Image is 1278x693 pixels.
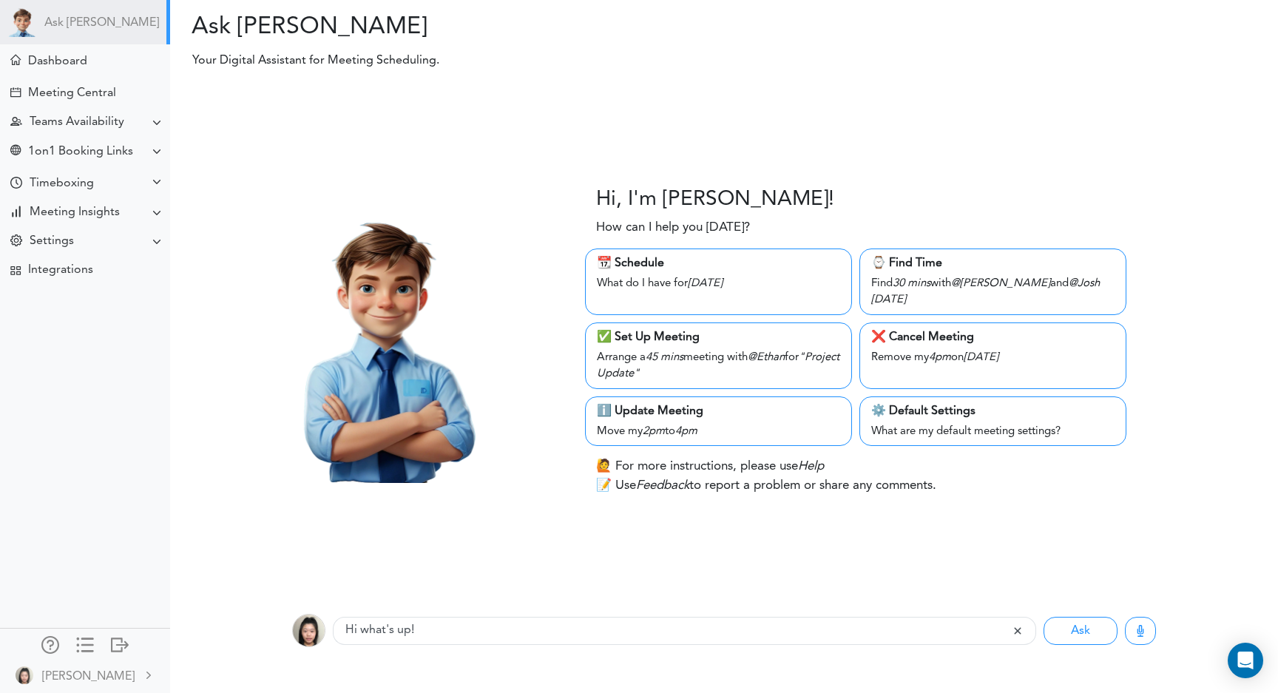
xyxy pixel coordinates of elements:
div: Log out [111,636,129,651]
div: Create Meeting [10,87,21,98]
div: ⚙️ Default Settings [871,402,1115,420]
button: Ask [1044,617,1118,645]
i: 4pm [929,352,951,363]
i: [DATE] [964,352,998,363]
div: Manage Members and Externals [41,636,59,651]
div: Meeting Insights [30,206,120,220]
p: 📝 Use to report a problem or share any comments. [596,476,936,496]
div: ℹ️ Update Meeting [597,402,840,420]
a: Change side menu [76,636,94,657]
div: Share Meeting Link [10,145,21,159]
i: @Josh [1069,278,1100,289]
div: ❌ Cancel Meeting [871,328,1115,346]
i: [DATE] [688,278,723,289]
div: 1on1 Booking Links [28,145,133,159]
i: Help [798,460,824,473]
div: Arrange a meeting with for [597,346,840,383]
div: Open Intercom Messenger [1228,643,1263,678]
p: 🙋 For more instructions, please use [596,457,824,476]
div: Remove my on [871,346,1115,367]
div: ✅ Set Up Meeting [597,328,840,346]
div: What do I have for [597,272,840,293]
div: Meeting Dashboard [10,55,21,65]
div: Teams Availability [30,115,124,129]
div: Timeboxing [30,177,94,191]
a: [PERSON_NAME] [1,658,169,692]
div: 📆 Schedule [597,254,840,272]
p: Your Digital Assistant for Meeting Scheduling. [182,52,958,70]
i: 30 mins [893,278,930,289]
p: How can I help you [DATE]? [596,218,750,237]
div: Integrations [28,263,93,277]
div: ⌚️ Find Time [871,254,1115,272]
div: [PERSON_NAME] [42,668,135,686]
a: Manage Members and Externals [41,636,59,657]
img: Theo.png [241,200,524,483]
img: Powered by TEAMCAL AI [7,7,37,37]
a: Ask [PERSON_NAME] [44,16,159,30]
i: [DATE] [871,294,906,305]
img: 9k= [292,614,325,647]
div: Show only icons [76,636,94,651]
i: @[PERSON_NAME] [951,278,1050,289]
h3: Hi, I'm [PERSON_NAME]! [596,188,834,213]
i: Feedback [636,479,689,492]
img: 9k= [16,666,33,684]
div: TEAMCAL AI Workflow Apps [10,266,21,276]
h2: Ask [PERSON_NAME] [181,13,713,41]
div: Time Your Goals [10,177,22,191]
div: Find with and [871,272,1115,309]
i: 45 mins [646,352,683,363]
i: 4pm [675,426,697,437]
i: 2pm [643,426,665,437]
i: "Project Update" [597,352,839,380]
div: Dashboard [28,55,87,69]
div: Move my to [597,420,840,441]
div: What are my default meeting settings? [871,420,1115,441]
div: Settings [30,234,74,249]
div: Meeting Central [28,87,116,101]
i: @Ethan [748,352,785,363]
